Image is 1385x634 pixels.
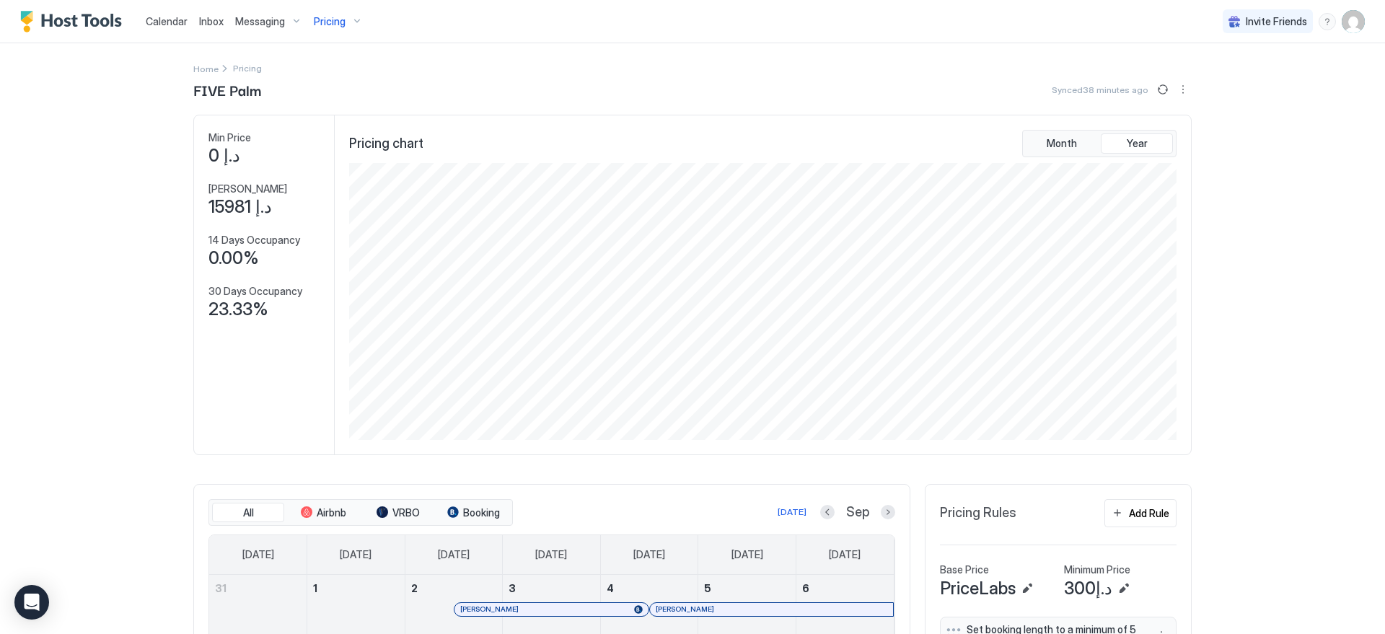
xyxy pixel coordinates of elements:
[193,61,219,76] a: Home
[208,247,259,269] span: 0.00%
[193,63,219,74] span: Home
[460,604,519,614] span: [PERSON_NAME]
[1129,506,1169,521] div: Add Rule
[778,506,806,519] div: [DATE]
[846,504,869,521] span: Sep
[287,503,359,523] button: Airbnb
[1064,563,1130,576] span: Minimum Price
[349,136,423,152] span: Pricing chart
[314,15,346,28] span: Pricing
[1101,133,1173,154] button: Year
[814,535,875,574] a: Saturday
[1104,499,1177,527] button: Add Rule
[1022,130,1177,157] div: tab-group
[1115,580,1133,597] button: Edit
[437,503,509,523] button: Booking
[20,11,128,32] a: Host Tools Logo
[242,548,274,561] span: [DATE]
[313,582,317,594] span: 1
[423,535,484,574] a: Tuesday
[362,503,434,523] button: VRBO
[208,285,302,298] span: 30 Days Occupancy
[193,79,261,100] span: FIVE Palm
[146,15,188,27] span: Calendar
[1154,81,1171,98] button: Sync prices
[1246,15,1307,28] span: Invite Friends
[1052,84,1148,95] span: Synced 38 minutes ago
[509,582,516,594] span: 3
[1019,580,1036,597] button: Edit
[940,505,1016,521] span: Pricing Rules
[829,548,861,561] span: [DATE]
[411,582,418,594] span: 2
[1319,13,1336,30] div: menu
[775,503,809,521] button: [DATE]
[1064,578,1112,599] span: د.إ300
[460,604,642,614] div: [PERSON_NAME]
[656,604,714,614] span: [PERSON_NAME]
[317,506,346,519] span: Airbnb
[1047,137,1077,150] span: Month
[199,14,224,29] a: Inbox
[212,503,284,523] button: All
[940,563,989,576] span: Base Price
[307,575,405,602] a: September 1, 2025
[704,582,711,594] span: 5
[235,15,285,28] span: Messaging
[208,131,251,144] span: Min Price
[233,63,262,74] span: Breadcrumb
[1174,81,1192,98] div: menu
[1342,10,1365,33] div: User profile
[208,234,300,247] span: 14 Days Occupancy
[656,604,887,614] div: [PERSON_NAME]
[731,548,763,561] span: [DATE]
[208,145,240,167] span: د.إ 0
[146,14,188,29] a: Calendar
[325,535,386,574] a: Monday
[208,182,287,195] span: [PERSON_NAME]
[215,582,227,594] span: 31
[208,299,268,320] span: 23.33%
[199,15,224,27] span: Inbox
[14,585,49,620] div: Open Intercom Messenger
[940,578,1016,599] span: PriceLabs
[209,575,307,602] a: August 31, 2025
[802,582,809,594] span: 6
[438,548,470,561] span: [DATE]
[698,575,796,602] a: September 5, 2025
[405,575,503,602] a: September 2, 2025
[619,535,680,574] a: Thursday
[881,505,895,519] button: Next month
[717,535,778,574] a: Friday
[503,575,600,602] a: September 3, 2025
[463,506,500,519] span: Booking
[243,506,254,519] span: All
[1127,137,1148,150] span: Year
[1026,133,1098,154] button: Month
[607,582,614,594] span: 4
[601,575,698,602] a: September 4, 2025
[193,61,219,76] div: Breadcrumb
[228,535,289,574] a: Sunday
[633,548,665,561] span: [DATE]
[535,548,567,561] span: [DATE]
[392,506,420,519] span: VRBO
[820,505,835,519] button: Previous month
[208,499,513,527] div: tab-group
[208,196,272,218] span: د.إ 15981
[796,575,894,602] a: September 6, 2025
[1174,81,1192,98] button: More options
[340,548,371,561] span: [DATE]
[521,535,581,574] a: Wednesday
